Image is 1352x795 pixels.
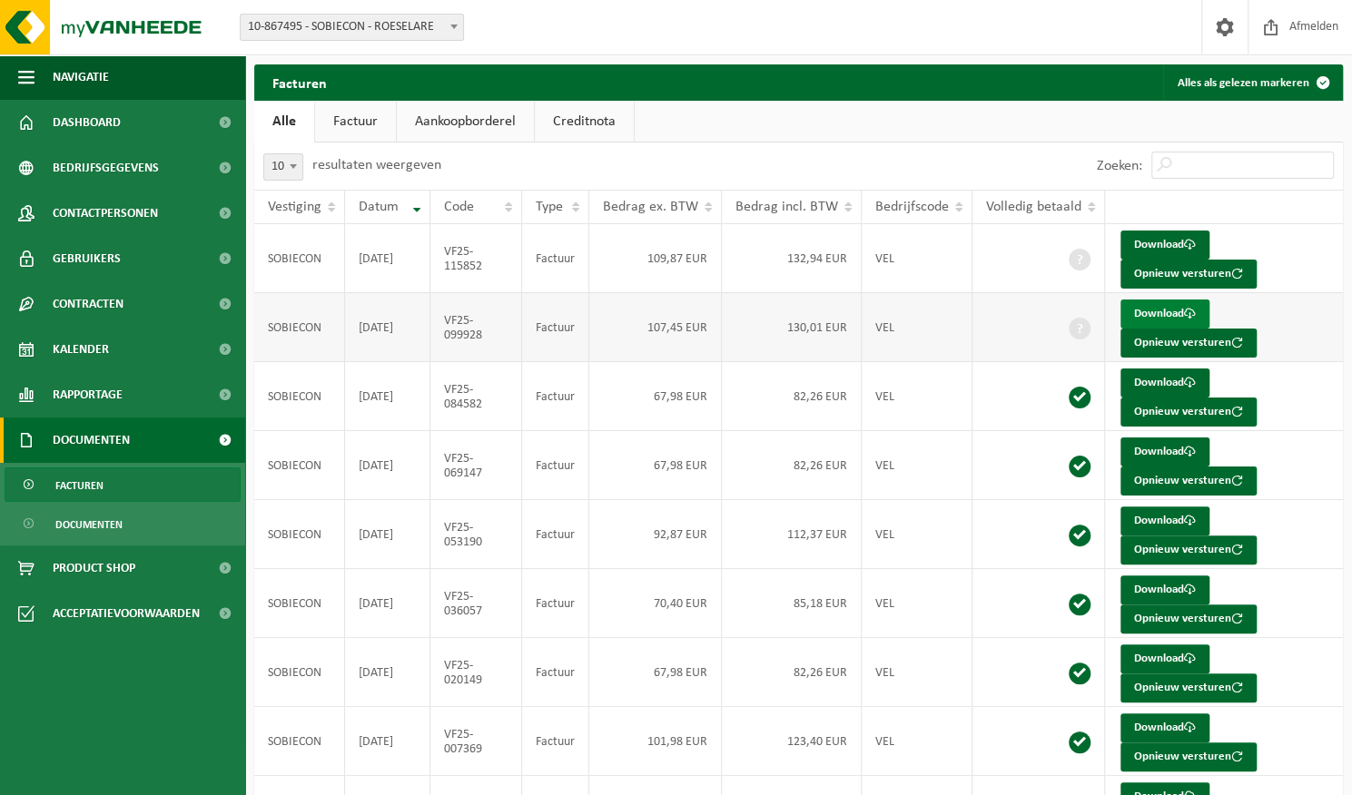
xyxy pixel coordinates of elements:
[1120,742,1257,771] button: Opnieuw versturen
[589,431,722,500] td: 67,98 EUR
[1120,466,1257,496] button: Opnieuw versturen
[1120,535,1257,564] button: Opnieuw versturen
[1120,713,1209,742] a: Download
[315,101,396,142] a: Factuur
[722,500,862,569] td: 112,37 EUR
[268,200,321,214] span: Vestiging
[1120,231,1209,260] a: Download
[862,569,972,638] td: VEL
[589,500,722,569] td: 92,87 EUR
[722,293,862,362] td: 130,01 EUR
[55,507,123,542] span: Documenten
[735,200,838,214] span: Bedrag incl. BTW
[53,591,200,636] span: Acceptatievoorwaarden
[430,362,522,431] td: VF25-084582
[862,500,972,569] td: VEL
[862,707,972,776] td: VEL
[535,101,634,142] a: Creditnota
[53,145,159,191] span: Bedrijfsgegevens
[1120,506,1209,535] a: Download
[254,638,345,707] td: SOBIECON
[53,545,135,591] span: Product Shop
[522,707,589,776] td: Factuur
[1120,437,1209,466] a: Download
[53,191,158,236] span: Contactpersonen
[345,500,430,569] td: [DATE]
[397,101,534,142] a: Aankoopborderel
[53,372,123,417] span: Rapportage
[430,431,522,500] td: VF25-069147
[254,293,345,362] td: SOBIECON
[254,707,345,776] td: SOBIECON
[536,200,563,214] span: Type
[240,14,464,41] span: 10-867495 - SOBIECON - ROESELARE
[53,236,121,281] span: Gebruikers
[254,431,345,500] td: SOBIECON
[722,569,862,638] td: 85,18 EUR
[254,500,345,569] td: SOBIECON
[589,362,722,431] td: 67,98 EUR
[603,200,698,214] span: Bedrag ex. BTW
[430,293,522,362] td: VF25-099928
[430,500,522,569] td: VF25-053190
[522,638,589,707] td: Factuur
[254,101,314,142] a: Alle
[589,293,722,362] td: 107,45 EUR
[589,224,722,293] td: 109,87 EUR
[1120,604,1257,633] button: Opnieuw versturen
[862,431,972,500] td: VEL
[1120,299,1209,329] a: Download
[589,707,722,776] td: 101,98 EUR
[345,431,430,500] td: [DATE]
[430,638,522,707] td: VF25-020149
[1120,368,1209,397] a: Download
[53,417,130,463] span: Documenten
[722,431,862,500] td: 82,26 EUR
[430,569,522,638] td: VF25-036057
[522,569,589,638] td: Factuur
[522,293,589,362] td: Factuur
[986,200,1081,214] span: Volledig betaald
[1163,64,1341,101] button: Alles als gelezen markeren
[862,293,972,362] td: VEL
[1120,260,1257,289] button: Opnieuw versturen
[722,362,862,431] td: 82,26 EUR
[589,638,722,707] td: 67,98 EUR
[862,362,972,431] td: VEL
[53,327,109,372] span: Kalender
[722,638,862,707] td: 82,26 EUR
[5,467,241,502] a: Facturen
[430,707,522,776] td: VF25-007369
[359,200,399,214] span: Datum
[345,638,430,707] td: [DATE]
[241,15,463,40] span: 10-867495 - SOBIECON - ROESELARE
[1097,159,1142,173] label: Zoeken:
[254,224,345,293] td: SOBIECON
[345,707,430,776] td: [DATE]
[589,569,722,638] td: 70,40 EUR
[522,362,589,431] td: Factuur
[312,158,441,172] label: resultaten weergeven
[875,200,949,214] span: Bedrijfscode
[444,200,474,214] span: Code
[1120,644,1209,673] a: Download
[345,293,430,362] td: [DATE]
[1120,397,1257,427] button: Opnieuw versturen
[345,224,430,293] td: [DATE]
[722,224,862,293] td: 132,94 EUR
[345,569,430,638] td: [DATE]
[522,500,589,569] td: Factuur
[722,707,862,776] td: 123,40 EUR
[522,431,589,500] td: Factuur
[264,154,302,180] span: 10
[254,64,345,100] h2: Facturen
[53,100,121,145] span: Dashboard
[862,224,972,293] td: VEL
[522,224,589,293] td: Factuur
[55,468,104,503] span: Facturen
[53,54,109,100] span: Navigatie
[5,506,241,541] a: Documenten
[1120,329,1257,358] button: Opnieuw versturen
[263,153,303,181] span: 10
[862,638,972,707] td: VEL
